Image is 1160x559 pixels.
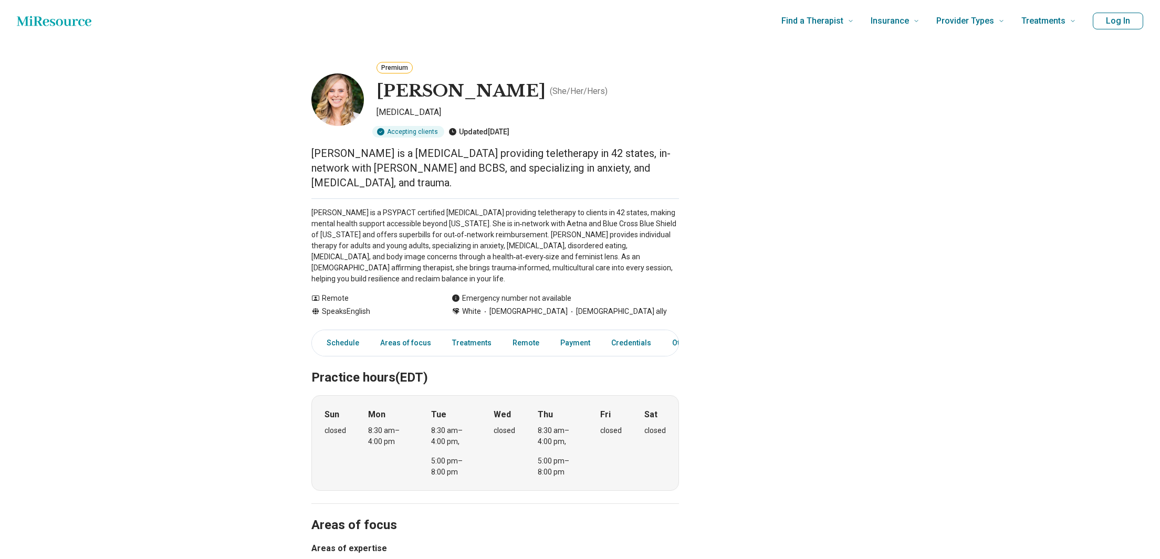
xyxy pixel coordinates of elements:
[311,395,679,491] div: When does the program meet?
[605,332,657,354] a: Credentials
[644,425,666,436] div: closed
[431,425,472,447] div: 8:30 am – 4:00 pm ,
[431,456,472,478] div: 5:00 pm – 8:00 pm
[644,408,657,421] strong: Sat
[431,408,446,421] strong: Tue
[372,126,444,138] div: Accepting clients
[452,293,571,304] div: Emergency number not available
[311,73,364,126] img: Amelia Miller, Psychologist
[311,542,679,555] h3: Areas of expertise
[325,425,346,436] div: closed
[1021,14,1065,28] span: Treatments
[377,80,546,102] h1: [PERSON_NAME]
[538,408,553,421] strong: Thu
[377,62,413,73] button: Premium
[600,425,622,436] div: closed
[936,14,994,28] span: Provider Types
[462,306,481,317] span: White
[446,332,498,354] a: Treatments
[538,425,578,447] div: 8:30 am – 4:00 pm ,
[666,332,704,354] a: Other
[600,408,611,421] strong: Fri
[448,126,509,138] div: Updated [DATE]
[538,456,578,478] div: 5:00 pm – 8:00 pm
[311,344,679,387] h2: Practice hours (EDT)
[377,106,679,122] p: [MEDICAL_DATA]
[325,408,339,421] strong: Sun
[311,491,679,534] h2: Areas of focus
[481,306,568,317] span: [DEMOGRAPHIC_DATA]
[554,332,597,354] a: Payment
[374,332,437,354] a: Areas of focus
[314,332,365,354] a: Schedule
[871,14,909,28] span: Insurance
[311,293,431,304] div: Remote
[568,306,667,317] span: [DEMOGRAPHIC_DATA] ally
[368,408,385,421] strong: Mon
[311,207,679,284] p: [PERSON_NAME] is a PSYPACT certified [MEDICAL_DATA] providing teletherapy to clients in 42 states...
[311,146,679,190] p: [PERSON_NAME] is a [MEDICAL_DATA] providing teletherapy in 42 states, in-network with [PERSON_NAM...
[1093,13,1143,29] button: Log In
[368,425,409,447] div: 8:30 am – 4:00 pm
[550,85,608,98] p: ( She/Her/Hers )
[506,332,546,354] a: Remote
[17,10,91,31] a: Home page
[781,14,843,28] span: Find a Therapist
[494,408,511,421] strong: Wed
[494,425,515,436] div: closed
[311,306,431,317] div: Speaks English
